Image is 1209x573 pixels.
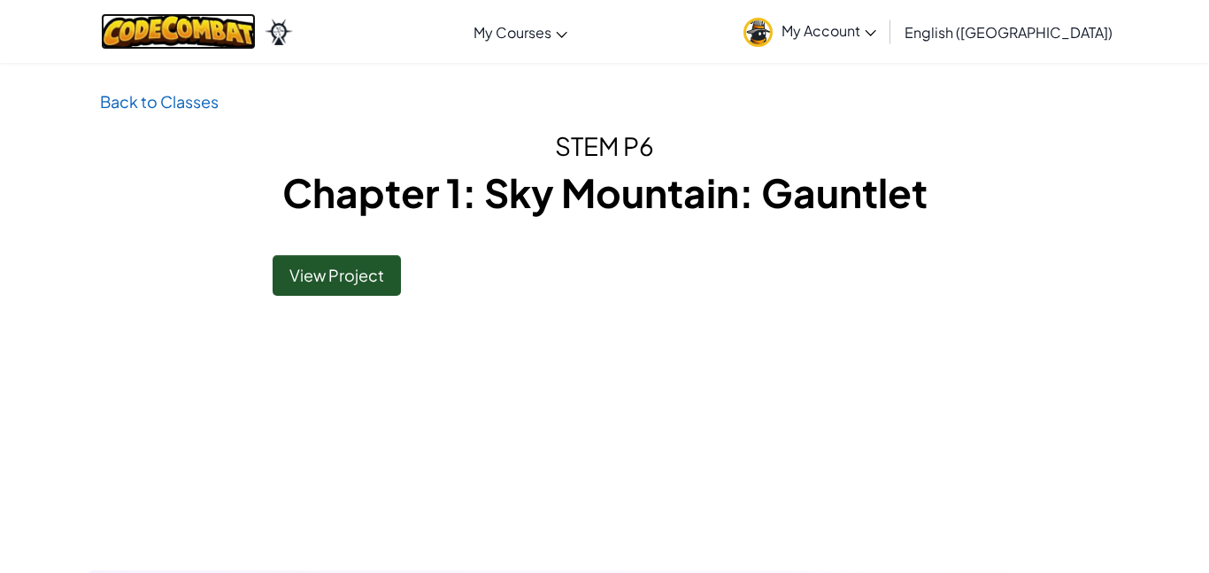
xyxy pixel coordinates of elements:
img: avatar [743,18,773,47]
img: Ozaria [265,19,293,45]
span: My Courses [474,23,551,42]
span: English ([GEOGRAPHIC_DATA]) [905,23,1113,42]
h2: STEM P6 [100,128,1109,165]
a: My Courses [465,8,576,56]
span: My Account [782,21,876,40]
a: Back to Classes [100,91,219,112]
a: View Project [273,255,401,296]
img: CodeCombat logo [101,13,256,50]
h1: Chapter 1: Sky Mountain: Gauntlet [100,165,1109,220]
a: English ([GEOGRAPHIC_DATA]) [896,8,1121,56]
a: My Account [735,4,885,59]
